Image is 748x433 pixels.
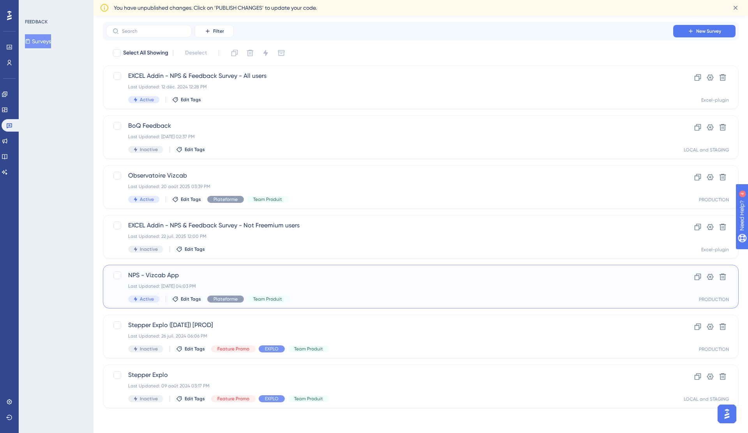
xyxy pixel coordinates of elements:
[265,396,279,402] span: EXPLO
[701,246,729,253] div: Excel-plugin
[253,196,282,202] span: Team Produit
[128,171,651,180] span: Observatoire Vizcab
[25,34,51,48] button: Surveys
[684,147,729,153] div: LOCAL and STAGING
[128,233,651,239] div: Last Updated: 22 juil. 2025 12:00 PM
[715,402,739,426] iframe: UserGuiding AI Assistant Launcher
[701,97,729,103] div: Excel-plugin
[140,246,158,252] span: Inactive
[128,320,651,330] span: Stepper Explo ([DATE]) [PROD]
[185,48,207,58] span: Deselect
[699,197,729,203] div: PRODUCTION
[172,296,201,302] button: Edit Tags
[217,346,249,352] span: Feature Promo
[140,346,158,352] span: Inactive
[185,146,205,153] span: Edit Tags
[696,28,721,34] span: New Survey
[213,296,238,302] span: Plateforme
[140,146,158,153] span: Inactive
[217,396,249,402] span: Feature Promo
[140,396,158,402] span: Inactive
[128,134,651,140] div: Last Updated: [DATE] 02:37 PM
[128,271,651,280] span: NPS - Vizcab App
[128,84,651,90] div: Last Updated: 12 déc. 2024 12:28 PM
[181,97,201,103] span: Edit Tags
[114,3,317,12] span: You have unpublished changes. Click on ‘PUBLISH CHANGES’ to update your code.
[123,48,168,58] span: Select All Showing
[172,196,201,202] button: Edit Tags
[54,4,56,10] div: 4
[265,346,279,352] span: EXPLO
[253,296,282,302] span: Team Produit
[128,383,651,389] div: Last Updated: 09 août 2024 03:17 PM
[128,370,651,380] span: Stepper Explo
[128,221,651,230] span: EXCEL Addin - NPS & Feedback Survey - Not Freemium users
[673,25,736,37] button: New Survey
[128,121,651,130] span: BoQ Feedback
[294,346,323,352] span: Team Produit
[176,346,205,352] button: Edit Tags
[684,396,729,402] div: LOCAL and STAGING
[195,25,234,37] button: Filter
[176,146,205,153] button: Edit Tags
[294,396,323,402] span: Team Produit
[185,246,205,252] span: Edit Tags
[181,296,201,302] span: Edit Tags
[699,296,729,303] div: PRODUCTION
[25,19,48,25] div: FEEDBACK
[18,2,49,11] span: Need Help?
[140,97,154,103] span: Active
[140,296,154,302] span: Active
[128,283,651,289] div: Last Updated: [DATE] 04:03 PM
[213,196,238,202] span: Plateforme
[185,396,205,402] span: Edit Tags
[176,396,205,402] button: Edit Tags
[185,346,205,352] span: Edit Tags
[122,28,185,34] input: Search
[181,196,201,202] span: Edit Tags
[178,46,214,60] button: Deselect
[140,196,154,202] span: Active
[699,346,729,352] div: PRODUCTION
[128,71,651,81] span: EXCEL Addin - NPS & Feedback Survey - All users
[128,333,651,339] div: Last Updated: 26 juil. 2024 06:06 PM
[128,183,651,190] div: Last Updated: 20 août 2025 03:39 PM
[172,97,201,103] button: Edit Tags
[176,246,205,252] button: Edit Tags
[213,28,224,34] span: Filter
